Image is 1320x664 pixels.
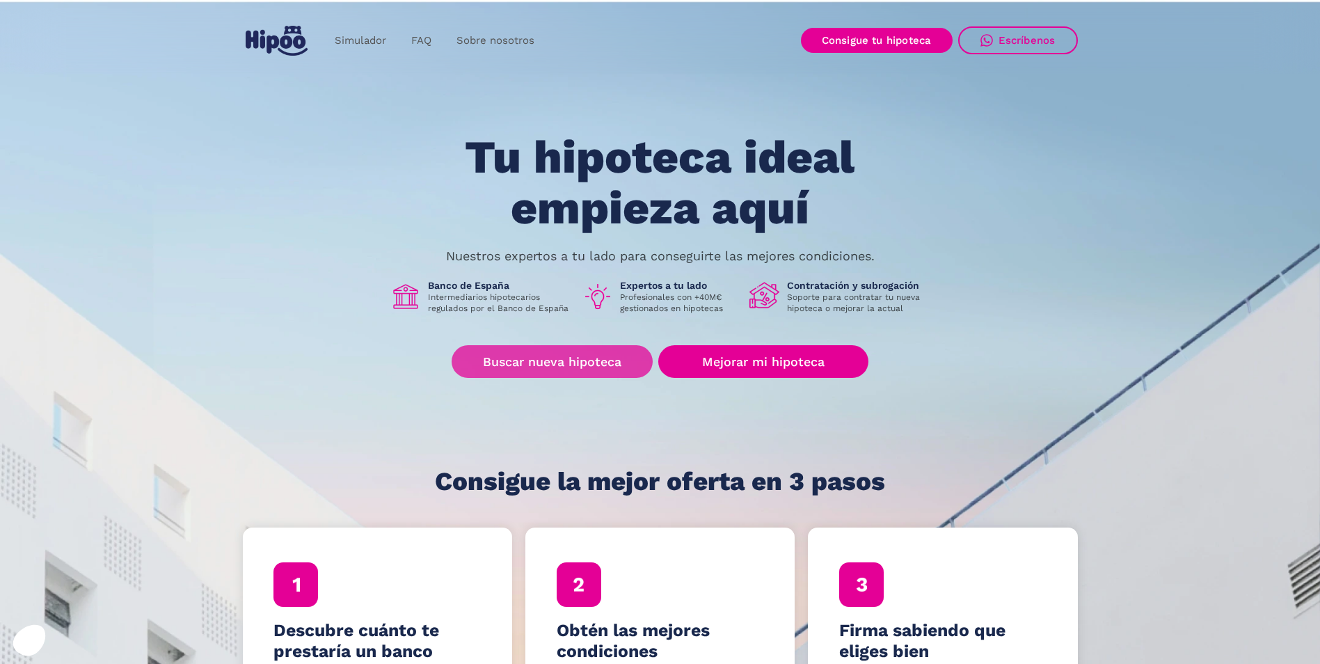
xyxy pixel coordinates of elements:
[273,620,481,662] h4: Descubre cuánto te prestaría un banco
[243,20,311,61] a: home
[557,620,764,662] h4: Obtén las mejores condiciones
[787,292,930,314] p: Soporte para contratar tu nueva hipoteca o mejorar la actual
[435,468,885,496] h1: Consigue la mejor oferta en 3 pasos
[444,27,547,54] a: Sobre nosotros
[452,345,653,378] a: Buscar nueva hipoteca
[399,27,444,54] a: FAQ
[446,251,875,262] p: Nuestros expertos a tu lado para conseguirte las mejores condiciones.
[620,292,738,314] p: Profesionales con +40M€ gestionados en hipotecas
[322,27,399,54] a: Simulador
[396,132,923,233] h1: Tu hipoteca ideal empieza aquí
[958,26,1078,54] a: Escríbenos
[839,620,1047,662] h4: Firma sabiendo que eliges bien
[428,292,571,314] p: Intermediarios hipotecarios regulados por el Banco de España
[999,34,1056,47] div: Escríbenos
[801,28,953,53] a: Consigue tu hipoteca
[787,279,930,292] h1: Contratación y subrogación
[658,345,868,378] a: Mejorar mi hipoteca
[428,279,571,292] h1: Banco de España
[620,279,738,292] h1: Expertos a tu lado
